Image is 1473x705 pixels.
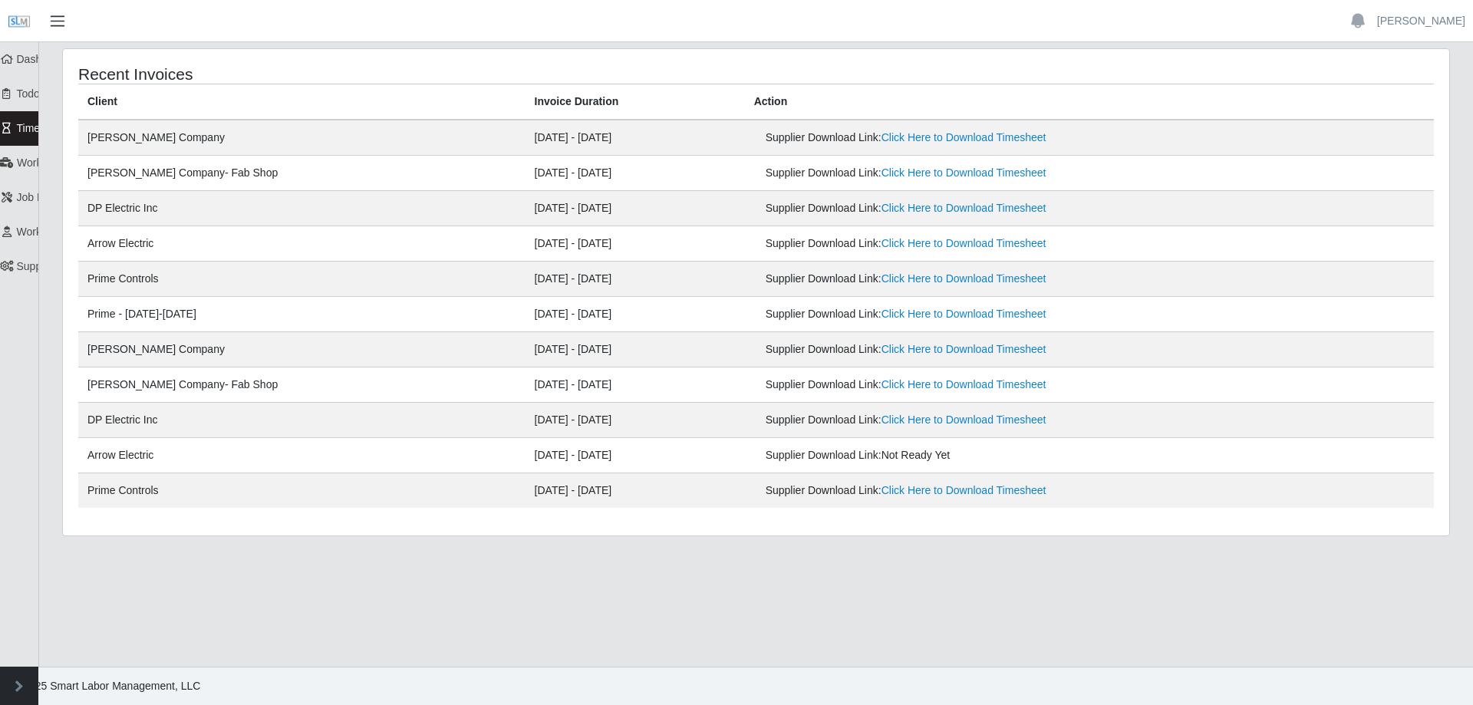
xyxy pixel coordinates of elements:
[766,412,1190,428] div: Supplier Download Link:
[881,237,1046,249] a: Click Here to Download Timesheet
[881,413,1046,426] a: Click Here to Download Timesheet
[78,367,526,403] td: [PERSON_NAME] Company- Fab Shop
[526,403,745,438] td: [DATE] - [DATE]
[78,226,526,262] td: Arrow Electric
[881,449,951,461] span: Not Ready Yet
[17,226,57,238] span: Workers
[526,191,745,226] td: [DATE] - [DATE]
[881,272,1046,285] a: Click Here to Download Timesheet
[881,202,1046,214] a: Click Here to Download Timesheet
[78,473,526,509] td: Prime Controls
[78,297,526,332] td: Prime - [DATE]-[DATE]
[766,483,1190,499] div: Supplier Download Link:
[78,191,526,226] td: DP Electric Inc
[526,473,745,509] td: [DATE] - [DATE]
[526,438,745,473] td: [DATE] - [DATE]
[881,308,1046,320] a: Click Here to Download Timesheet
[17,191,83,203] span: Job Requests
[766,200,1190,216] div: Supplier Download Link:
[78,84,526,120] th: Client
[78,262,526,297] td: Prime Controls
[526,226,745,262] td: [DATE] - [DATE]
[17,87,40,100] span: Todo
[766,130,1190,146] div: Supplier Download Link:
[8,10,31,33] img: SLM Logo
[766,236,1190,252] div: Supplier Download Link:
[78,403,526,438] td: DP Electric Inc
[78,332,526,367] td: [PERSON_NAME] Company
[17,156,109,169] span: Worker Timesheets
[745,84,1434,120] th: Action
[881,484,1046,496] a: Click Here to Download Timesheet
[1377,13,1465,29] a: [PERSON_NAME]
[526,156,745,191] td: [DATE] - [DATE]
[526,367,745,403] td: [DATE] - [DATE]
[881,378,1046,390] a: Click Here to Download Timesheet
[17,122,72,134] span: Timesheets
[526,297,745,332] td: [DATE] - [DATE]
[17,260,98,272] span: Supplier Settings
[12,680,200,692] span: © 2025 Smart Labor Management, LLC
[526,262,745,297] td: [DATE] - [DATE]
[766,271,1190,287] div: Supplier Download Link:
[881,343,1046,355] a: Click Here to Download Timesheet
[526,120,745,156] td: [DATE] - [DATE]
[526,332,745,367] td: [DATE] - [DATE]
[78,64,630,84] h4: Recent Invoices
[881,131,1046,143] a: Click Here to Download Timesheet
[78,156,526,191] td: [PERSON_NAME] Company- Fab Shop
[526,84,745,120] th: Invoice Duration
[78,438,526,473] td: Arrow Electric
[766,306,1190,322] div: Supplier Download Link:
[881,166,1046,179] a: Click Here to Download Timesheet
[766,341,1190,357] div: Supplier Download Link:
[17,53,70,65] span: Dashboard
[766,165,1190,181] div: Supplier Download Link:
[766,447,1190,463] div: Supplier Download Link:
[78,120,526,156] td: [PERSON_NAME] Company
[766,377,1190,393] div: Supplier Download Link:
